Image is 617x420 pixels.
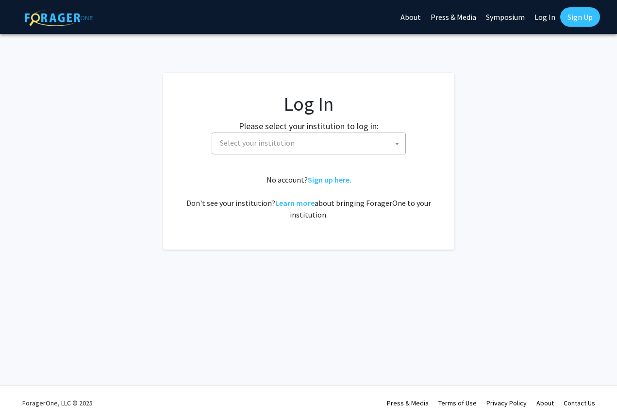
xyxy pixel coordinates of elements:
[22,386,93,420] div: ForagerOne, LLC © 2025
[564,399,595,407] a: Contact Us
[183,92,435,116] h1: Log In
[308,175,350,185] a: Sign up here
[536,399,554,407] a: About
[239,119,379,133] label: Please select your institution to log in:
[216,133,405,153] span: Select your institution
[212,133,406,154] span: Select your institution
[183,174,435,220] div: No account? . Don't see your institution? about bringing ForagerOne to your institution.
[220,138,295,148] span: Select your institution
[387,399,429,407] a: Press & Media
[275,198,315,208] a: Learn more about bringing ForagerOne to your institution
[560,7,600,27] a: Sign Up
[25,9,93,26] img: ForagerOne Logo
[438,399,477,407] a: Terms of Use
[486,399,527,407] a: Privacy Policy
